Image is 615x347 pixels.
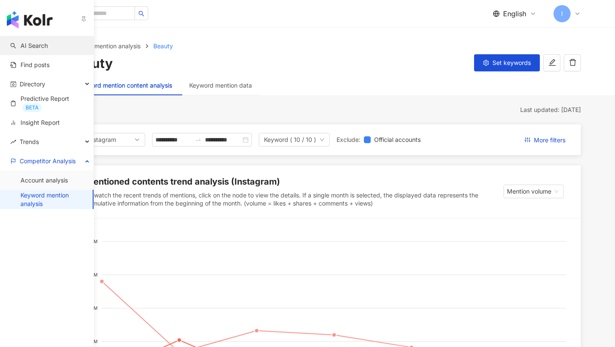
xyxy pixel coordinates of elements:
span: English [503,9,526,18]
div: Last updated: [DATE] [68,106,581,114]
span: Set keywords [492,59,531,66]
div: Instagram [88,133,116,146]
div: Keyword mention data [189,81,252,90]
a: searchAI Search [10,41,48,50]
a: Predictive ReportBETA [10,94,87,112]
a: Account analysis [20,176,68,185]
span: Directory [20,74,45,94]
span: Official accounts [371,135,424,144]
div: Keyword mention content analysis [77,81,172,90]
span: edit [548,59,556,66]
div: Keyword ( 10 / 10 ) [264,133,316,146]
span: delete [569,59,577,66]
span: search [138,11,144,17]
a: Keyword mention analysis [20,191,86,208]
span: Trends [20,132,39,151]
button: Set keywords [474,54,540,71]
span: Mention volume [507,185,560,198]
span: down [319,137,325,142]
div: Mentioned contents trend analysis (Instagram) [85,176,280,188]
span: Beauty [153,42,173,50]
button: More filters [518,133,572,147]
span: Competitor Analysis [20,151,76,171]
span: More filters [534,133,565,147]
a: Keyword mention analysis [67,41,142,51]
img: logo [7,11,53,28]
span: to [195,136,202,143]
span: rise [10,139,16,145]
span: I [561,9,563,18]
div: To watch the recent trends of mentions, click on the node to view the details. If a single month ... [85,191,504,208]
span: setting [483,60,489,66]
label: Exclude : [337,135,360,144]
a: Insight Report [10,118,60,127]
a: Find posts [10,61,50,69]
span: swap-right [195,136,202,143]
